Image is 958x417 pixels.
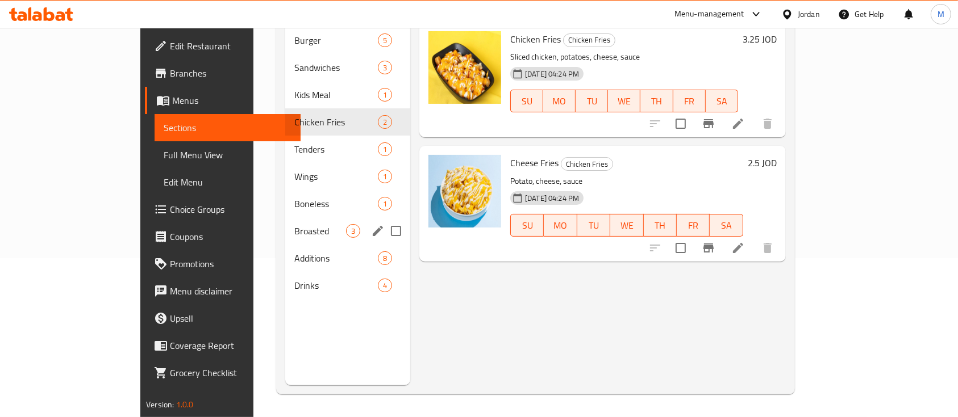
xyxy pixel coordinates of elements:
[155,169,301,196] a: Edit Menu
[378,90,391,100] span: 1
[145,305,301,332] a: Upsell
[285,22,410,304] nav: Menu sections
[378,115,392,129] div: items
[515,217,539,234] span: SU
[294,61,378,74] div: Sandwiches
[748,155,777,171] h6: 2.5 JOD
[294,224,346,238] span: Broasted
[543,90,576,112] button: MO
[515,93,539,109] span: SU
[640,90,673,112] button: TH
[577,214,610,237] button: TU
[695,110,722,137] button: Branch-specific-item
[706,90,738,112] button: SA
[155,114,301,141] a: Sections
[520,69,584,79] span: [DATE] 04:24 PM
[294,170,378,183] div: Wings
[170,284,291,298] span: Menu disclaimer
[669,236,693,260] span: Select to update
[510,154,559,171] span: Cheese Fries
[285,190,410,217] div: Boneless1
[710,214,743,237] button: SA
[346,224,360,238] div: items
[285,27,410,54] div: Burger5
[520,193,584,204] span: [DATE] 04:24 PM
[378,280,391,291] span: 4
[673,90,706,112] button: FR
[608,90,640,112] button: WE
[170,230,291,243] span: Coupons
[378,142,392,156] div: items
[285,272,410,299] div: Drinks4
[164,148,291,162] span: Full Menu View
[176,397,194,412] span: 1.0.0
[378,197,392,210] div: items
[378,253,391,264] span: 8
[378,199,391,209] span: 1
[669,112,693,136] span: Select to update
[613,93,636,109] span: WE
[378,62,391,73] span: 3
[170,66,291,80] span: Branches
[294,88,378,102] span: Kids Meal
[347,226,360,237] span: 3
[798,8,820,20] div: Jordan
[378,61,392,74] div: items
[615,217,639,234] span: WE
[548,93,571,109] span: MO
[170,203,291,216] span: Choice Groups
[428,31,501,104] img: Chicken Fries
[754,234,781,262] button: delete
[674,7,744,21] div: Menu-management
[146,397,174,412] span: Version:
[938,8,944,20] span: M
[369,222,386,239] button: edit
[294,33,378,47] div: Burger
[510,50,738,64] p: Sliced chicken, potatoes, cheese, sauce
[145,32,301,60] a: Edit Restaurant
[714,217,738,234] span: SA
[378,144,391,155] span: 1
[378,117,391,128] span: 2
[145,196,301,223] a: Choice Groups
[294,115,378,129] span: Chicken Fries
[164,121,291,134] span: Sections
[645,93,668,109] span: TH
[155,141,301,169] a: Full Menu View
[378,251,392,265] div: items
[294,142,378,156] span: Tenders
[294,279,378,292] span: Drinks
[731,117,745,130] a: Edit menu item
[548,217,572,234] span: MO
[164,175,291,189] span: Edit Menu
[561,157,613,171] div: Chicken Fries
[145,60,301,87] a: Branches
[695,234,722,262] button: Branch-specific-item
[145,87,301,114] a: Menus
[678,93,701,109] span: FR
[294,251,378,265] span: Additions
[563,33,615,47] div: Chicken Fries
[544,214,577,237] button: MO
[378,171,391,182] span: 1
[677,214,710,237] button: FR
[172,94,291,107] span: Menus
[285,108,410,136] div: Chicken Fries2
[561,158,613,171] span: Chicken Fries
[731,241,745,255] a: Edit menu item
[145,332,301,359] a: Coverage Report
[710,93,734,109] span: SA
[285,163,410,190] div: Wings1
[580,93,603,109] span: TU
[145,250,301,277] a: Promotions
[510,214,544,237] button: SU
[378,279,392,292] div: items
[145,223,301,250] a: Coupons
[170,39,291,53] span: Edit Restaurant
[510,31,561,48] span: Chicken Fries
